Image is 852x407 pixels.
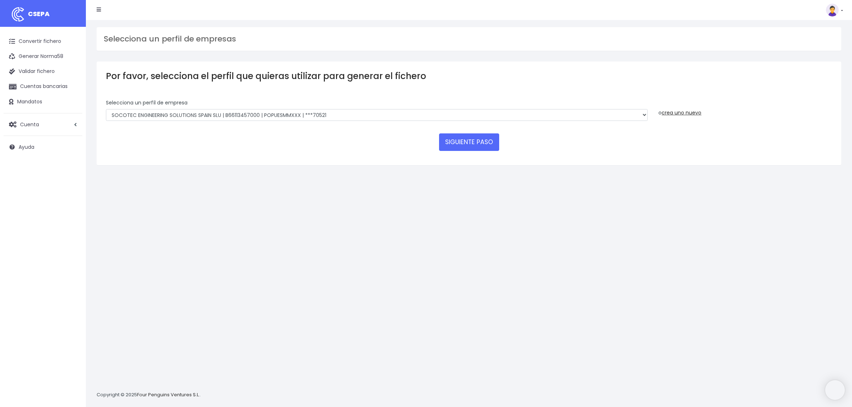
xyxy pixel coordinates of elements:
[4,64,82,79] a: Validar fichero
[826,4,839,16] img: profile
[137,391,200,398] a: Four Penguins Ventures S.L.
[20,121,39,128] span: Cuenta
[4,79,82,94] a: Cuentas bancarias
[106,99,188,107] label: Selecciona un perfíl de empresa
[4,139,82,155] a: Ayuda
[4,49,82,64] a: Generar Norma58
[106,71,832,81] h3: Por favor, selecciona el perfil que quieras utilizar para generar el fichero
[439,133,499,151] button: SIGUIENTE PASO
[97,391,201,399] p: Copyright © 2025 .
[19,143,34,151] span: Ayuda
[4,34,82,49] a: Convertir fichero
[4,94,82,109] a: Mandatos
[9,5,27,23] img: logo
[104,34,834,44] h3: Selecciona un perfil de empresas
[4,117,82,132] a: Cuenta
[658,99,832,117] div: o
[662,109,701,116] a: crea uno nuevo
[28,9,50,18] span: CSEPA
